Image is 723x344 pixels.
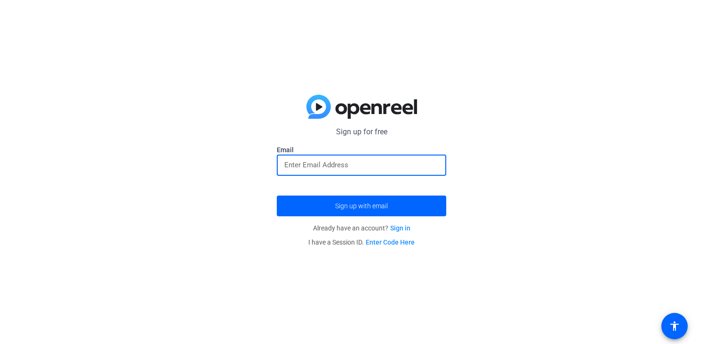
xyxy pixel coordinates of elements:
[306,95,417,119] img: blue-gradient.svg
[284,159,439,171] input: Enter Email Address
[366,238,415,246] a: Enter Code Here
[313,224,410,232] span: Already have an account?
[308,238,415,246] span: I have a Session ID.
[390,224,410,232] a: Sign in
[277,196,446,216] button: Sign up with email
[277,145,446,155] label: Email
[277,126,446,138] p: Sign up for free
[669,320,680,332] mat-icon: accessibility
